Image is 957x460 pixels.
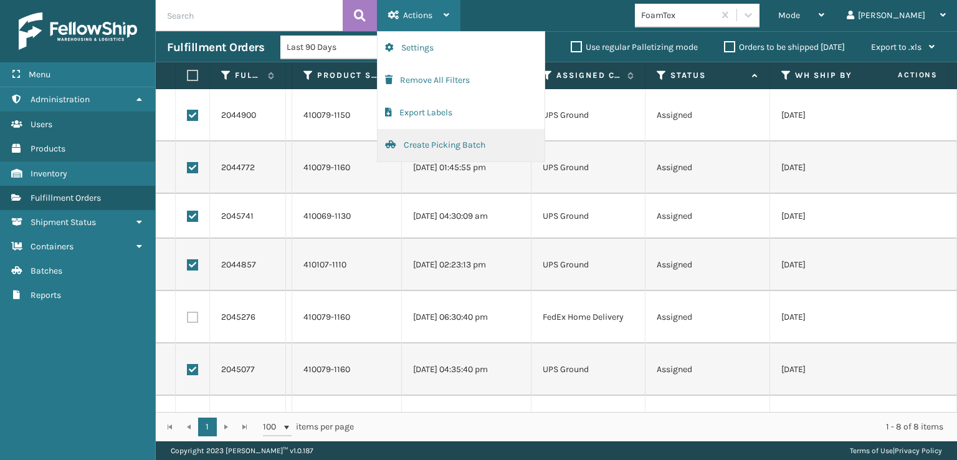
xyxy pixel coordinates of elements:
[531,141,645,194] td: UPS Ground
[402,194,531,239] td: [DATE] 04:30:09 am
[378,32,545,64] button: Settings
[287,41,383,54] div: Last 90 Days
[850,441,942,460] div: |
[303,110,350,120] a: 410079-1150
[724,42,845,52] label: Orders to be shipped [DATE]
[778,10,800,21] span: Mode
[645,396,770,448] td: Assigned
[235,70,262,81] label: Fulfillment Order Id
[171,441,313,460] p: Copyright 2023 [PERSON_NAME]™ v 1.0.187
[402,141,531,194] td: [DATE] 01:45:55 pm
[31,94,90,105] span: Administration
[303,162,350,173] a: 410079-1160
[645,141,770,194] td: Assigned
[378,129,545,161] button: Create Picking Batch
[221,210,254,223] a: 2045741
[402,239,531,291] td: [DATE] 02:23:13 pm
[770,89,895,141] td: [DATE]
[31,193,101,203] span: Fulfillment Orders
[670,70,746,81] label: Status
[303,259,346,270] a: 410107-1110
[286,239,292,291] td: 111-6182802-0617013
[19,12,137,50] img: logo
[645,89,770,141] td: Assigned
[31,241,74,252] span: Containers
[263,421,282,433] span: 100
[531,396,645,448] td: UPS Ground
[286,194,292,239] td: BBsLtvSY6
[221,109,256,122] a: 2044900
[556,70,621,81] label: Assigned Carrier Service
[317,70,378,81] label: Product SKU
[221,311,255,323] a: 2045276
[221,259,256,271] a: 2044857
[402,396,531,448] td: [DATE] 05:46:17 pm
[645,239,770,291] td: Assigned
[531,343,645,396] td: UPS Ground
[531,89,645,141] td: UPS Ground
[795,70,870,81] label: WH Ship By Date
[286,141,292,194] td: 113-4405326-6948235
[770,396,895,448] td: [DATE]
[198,418,217,436] a: 1
[402,343,531,396] td: [DATE] 04:35:40 pm
[403,10,432,21] span: Actions
[770,291,895,343] td: [DATE]
[770,239,895,291] td: [DATE]
[378,97,545,129] button: Export Labels
[770,343,895,396] td: [DATE]
[645,291,770,343] td: Assigned
[571,42,698,52] label: Use regular Palletizing mode
[221,363,255,376] a: 2045077
[645,343,770,396] td: Assigned
[221,161,255,174] a: 2044772
[531,239,645,291] td: UPS Ground
[850,446,893,455] a: Terms of Use
[859,65,945,85] span: Actions
[303,364,350,375] a: 410079-1160
[31,266,62,276] span: Batches
[895,446,942,455] a: Privacy Policy
[303,312,350,322] a: 410079-1160
[263,418,354,436] span: items per page
[31,217,96,228] span: Shipment Status
[645,194,770,239] td: Assigned
[29,69,50,80] span: Menu
[641,9,715,22] div: FoamTex
[770,141,895,194] td: [DATE]
[371,421,943,433] div: 1 - 8 of 8 items
[378,64,545,97] button: Remove All Filters
[167,40,264,55] h3: Fulfillment Orders
[531,291,645,343] td: FedEx Home Delivery
[286,343,292,396] td: 113-4976295-7809049
[402,291,531,343] td: [DATE] 06:30:40 pm
[31,143,65,154] span: Products
[31,119,52,130] span: Users
[770,194,895,239] td: [DATE]
[871,42,921,52] span: Export to .xls
[303,211,351,221] a: 410069-1130
[531,194,645,239] td: UPS Ground
[286,291,292,343] td: 114-8524133-8809838
[286,89,292,141] td: 112-8470041-7500228
[286,396,292,448] td: 112-9593986-5323434
[31,290,61,300] span: Reports
[31,168,67,179] span: Inventory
